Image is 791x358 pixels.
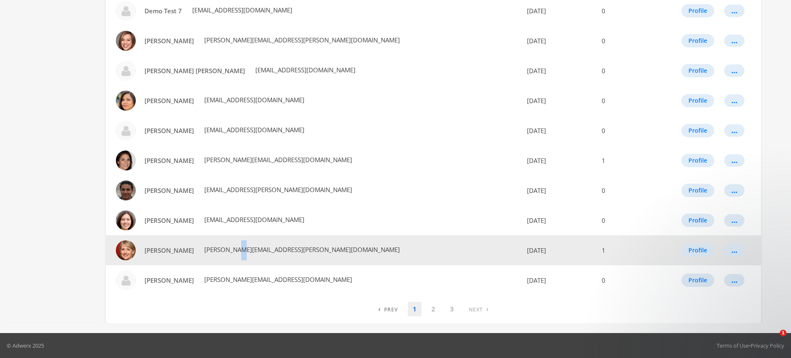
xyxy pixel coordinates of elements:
div: ... [731,220,737,221]
span: [PERSON_NAME] [144,96,194,105]
div: ... [731,70,737,71]
span: [EMAIL_ADDRESS][DOMAIN_NAME] [203,126,304,134]
button: ... [724,64,744,77]
nav: pagination [373,302,494,316]
button: ... [724,274,744,286]
td: [DATE] [520,26,597,56]
img: Emily Turner profile [116,31,136,51]
p: © Adwerx 2025 [7,341,44,350]
button: ... [724,124,744,137]
iframe: Intercom notifications message [625,277,791,336]
button: Profile [681,124,714,137]
span: 1 [780,330,786,336]
td: [DATE] [520,86,597,116]
span: › [486,305,489,313]
button: Profile [681,154,714,167]
img: Engel Völkers profile [116,61,136,81]
span: [EMAIL_ADDRESS][DOMAIN_NAME] [254,66,355,74]
td: [DATE] [520,205,597,235]
a: [PERSON_NAME] [139,153,199,168]
button: Profile [681,64,714,77]
button: ... [724,154,744,167]
span: [PERSON_NAME][EMAIL_ADDRESS][PERSON_NAME][DOMAIN_NAME] [203,36,400,44]
a: 3 [445,302,459,316]
div: ... [731,40,737,41]
img: Jennifer Smith profile [116,270,136,290]
span: [EMAIL_ADDRESS][PERSON_NAME][DOMAIN_NAME] [203,185,352,194]
button: ... [724,244,744,257]
a: Terms of Use [717,342,749,349]
div: • [717,341,784,350]
button: Profile [681,34,714,47]
button: Profile [681,274,714,287]
td: [DATE] [520,235,597,265]
a: [PERSON_NAME] [139,183,199,198]
img: Erika Kline profile [116,121,136,141]
div: ... [731,100,737,101]
button: Profile [681,214,714,227]
td: [DATE] [520,175,597,205]
a: [PERSON_NAME] [139,93,199,109]
img: Hannah Barlowe profile [116,151,136,170]
div: ... [731,130,737,131]
div: ... [731,160,737,161]
td: 0 [597,116,660,146]
a: [PERSON_NAME] [139,243,199,258]
button: ... [724,35,744,47]
span: [EMAIL_ADDRESS][DOMAIN_NAME] [203,215,304,224]
a: 1 [408,302,421,316]
td: 0 [597,26,660,56]
span: [EMAIL_ADDRESS][DOMAIN_NAME] [203,96,304,104]
button: ... [724,214,744,227]
td: 0 [597,56,660,86]
td: 0 [597,265,660,295]
span: [PERSON_NAME] [144,276,194,284]
button: Profile [681,244,714,257]
img: Jane Harris profile [116,210,136,230]
td: [DATE] [520,116,597,146]
span: [PERSON_NAME] [144,156,194,165]
a: 2 [426,302,440,316]
img: Demo Test 7 profile [116,1,136,21]
span: [PERSON_NAME] [144,216,194,225]
td: 0 [597,175,660,205]
a: [PERSON_NAME] [139,213,199,228]
div: ... [731,190,737,191]
iframe: Intercom live chat [763,330,783,350]
td: [DATE] [520,56,597,86]
img: Jane Smith profile [116,240,136,260]
span: [PERSON_NAME] [144,186,194,195]
button: ... [724,94,744,107]
button: Profile [681,94,714,107]
img: Erika Kline profile [116,91,136,111]
td: [DATE] [520,265,597,295]
a: Next [464,302,494,316]
span: [PERSON_NAME] [144,126,194,135]
a: [PERSON_NAME] [139,33,199,49]
td: [DATE] [520,146,597,175]
td: 0 [597,86,660,116]
td: 1 [597,235,660,265]
span: [PERSON_NAME][EMAIL_ADDRESS][PERSON_NAME][DOMAIN_NAME] [203,245,400,254]
span: [PERSON_NAME] [144,37,194,45]
div: ... [731,10,737,11]
button: ... [724,184,744,197]
td: 0 [597,205,660,235]
a: Privacy Policy [751,342,784,349]
span: [EMAIL_ADDRESS][DOMAIN_NAME] [191,6,292,14]
span: [PERSON_NAME][EMAIL_ADDRESS][DOMAIN_NAME] [203,275,352,284]
a: Demo Test 7 [139,3,187,19]
td: 1 [597,146,660,175]
span: [PERSON_NAME][EMAIL_ADDRESS][DOMAIN_NAME] [203,156,352,164]
img: Israel Ballard profile [116,180,136,200]
span: Demo Test 7 [144,7,182,15]
button: ... [724,5,744,17]
a: [PERSON_NAME] [PERSON_NAME] [139,63,250,79]
button: Profile [681,184,714,197]
span: [PERSON_NAME] [PERSON_NAME] [144,67,245,75]
a: [PERSON_NAME] [139,123,199,138]
button: Profile [681,4,714,17]
span: [PERSON_NAME] [144,246,194,254]
a: [PERSON_NAME] [139,273,199,288]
